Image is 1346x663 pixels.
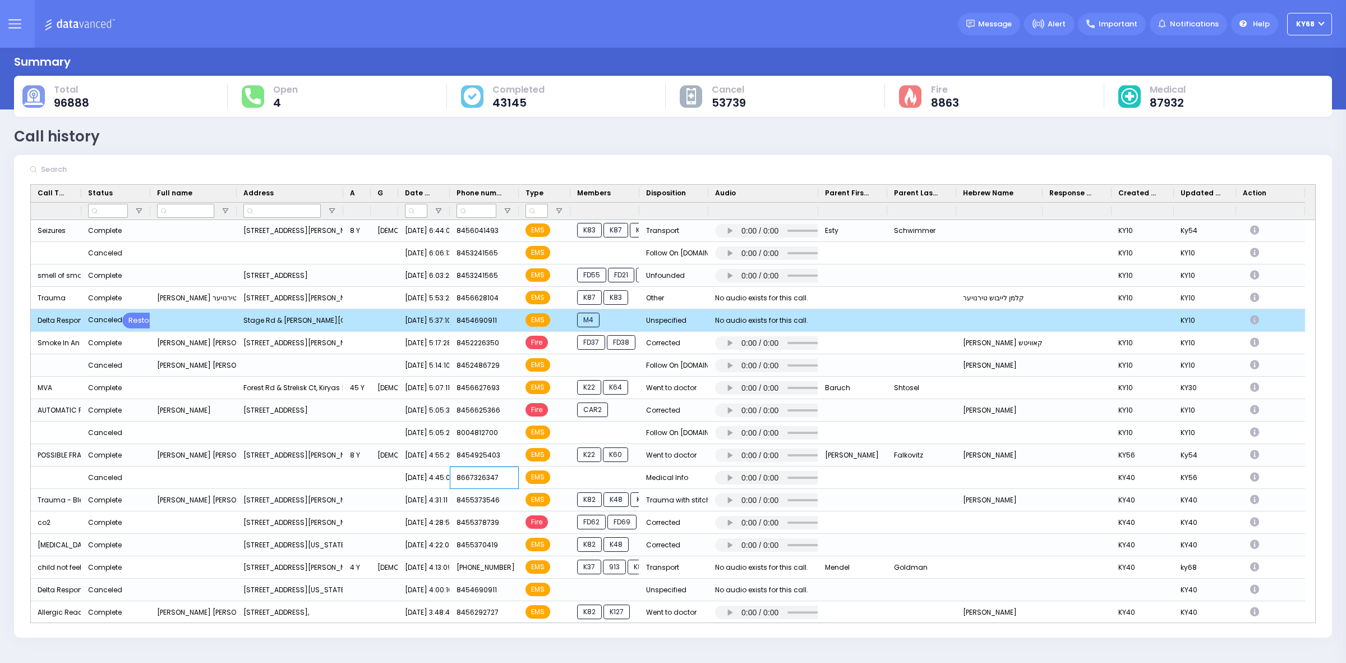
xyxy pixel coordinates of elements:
span: K83 [577,223,602,237]
span: K82 [577,537,602,552]
span: Disposition [646,188,686,198]
div: [PERSON_NAME] [PERSON_NAME] [PERSON_NAME] בערקאוויטש [150,332,237,354]
span: FD21 [608,268,634,282]
div: Canceled [88,246,122,260]
div: Press SPACE to select this row. [31,556,1305,579]
div: Press SPACE to select this row. [31,287,1305,309]
div: Stage Rd & [PERSON_NAME][GEOGRAPHIC_DATA][PERSON_NAME], [GEOGRAPHIC_DATA] [237,309,343,332]
span: 87932 [1150,97,1186,108]
div: Smoke In An Apartment [31,332,81,354]
img: other-cause.svg [686,88,697,105]
span: Cancel [712,84,746,95]
span: 8452486729 [457,360,500,370]
div: Complete [88,403,122,418]
button: Open Filter Menu [221,207,230,216]
div: Other [639,287,708,309]
div: Transport [639,220,708,242]
div: KY10 [1112,422,1174,444]
div: Complete [88,336,122,350]
span: Created By Dispatcher [1118,188,1158,198]
span: K22 [577,447,601,462]
span: Important [1099,19,1137,30]
span: EMS [526,426,550,439]
button: Open Filter Menu [328,207,336,216]
div: AUTOMATIC FIRE ALARM [31,399,81,422]
div: Restore [122,313,163,328]
div: Canceled [88,313,122,328]
span: CAR2 [577,403,608,417]
div: KY10 [1112,332,1174,354]
button: Open Filter Menu [503,207,512,216]
div: Complete [88,560,122,575]
div: KY30 [1174,377,1236,399]
span: Fire [931,84,959,95]
span: Status [88,188,113,198]
div: Ky54 [1174,220,1236,242]
div: [DATE] 4:45:08 PM [398,467,450,489]
div: Trauma with stitches [639,489,708,511]
div: [PERSON_NAME] [PERSON_NAME] [PERSON_NAME] [150,489,237,511]
div: Delta Response - Unconscious/Fainting D [31,309,81,332]
img: total-cause.svg [24,88,43,105]
div: [DEMOGRAPHIC_DATA] [371,220,398,242]
span: Open [273,84,298,95]
div: Press SPACE to deselect this row. [31,309,1305,332]
div: 45 Y [343,377,371,399]
div: [STREET_ADDRESS][PERSON_NAME][PERSON_NAME] [237,220,343,242]
div: Press SPACE to select this row. [31,601,1305,624]
div: Unspecified [639,309,708,332]
div: No audio exists for this call. [715,583,808,597]
span: Audio [715,188,736,198]
div: Press SPACE to select this row. [31,422,1305,444]
div: Press SPACE to select this row. [31,332,1305,354]
span: Alert [1048,19,1066,30]
div: KY56 [1112,444,1174,467]
span: Type [526,188,543,198]
span: 8454690911 [457,585,497,595]
span: M4 [577,313,600,327]
div: Canceled [88,470,122,485]
div: Mendel [818,556,887,579]
span: Fire [526,515,548,529]
div: Corrected [639,332,708,354]
div: KY56 [1174,467,1236,489]
span: K48 [603,537,629,552]
div: [DATE] 5:05:38 PM [398,399,450,422]
div: [PERSON_NAME] [PERSON_NAME] [150,601,237,624]
input: Phone number Filter Input [457,204,496,218]
div: Call history [14,126,100,148]
span: K22 [577,380,601,395]
span: 43145 [492,97,545,108]
div: MVA [31,377,81,399]
span: FD38 [607,335,635,350]
div: Complete [88,381,122,395]
span: Fire [526,403,548,417]
span: Address [243,188,274,198]
span: FD37 [577,335,605,350]
div: Press SPACE to select this row. [31,489,1305,511]
div: 8 Y [343,444,371,467]
div: [DATE] 5:14:10 PM [398,354,450,377]
span: 913 [603,560,626,574]
div: KY40 [1174,534,1236,556]
span: 8453241565 [457,248,498,258]
span: Fire [526,336,548,349]
div: [DEMOGRAPHIC_DATA] [371,377,398,399]
div: KY40 [1174,601,1236,624]
span: Notifications [1170,19,1219,30]
div: [DATE] 5:07:11 PM [398,377,450,399]
div: [STREET_ADDRESS] [237,399,343,422]
span: 8456628104 [457,293,499,303]
div: Falkovitz [887,444,956,467]
div: [DATE] 5:53:24 PM [398,287,450,309]
span: 53739 [712,97,746,108]
span: K87 [577,290,602,305]
div: [STREET_ADDRESS][US_STATE] [237,534,343,556]
div: [STREET_ADDRESS][PERSON_NAME] [237,332,343,354]
span: K87 [603,223,628,237]
div: קלמן לייבוש טירנויער [956,287,1043,309]
div: [PERSON_NAME] [PERSON_NAME] [150,444,237,467]
div: KY40 [1112,489,1174,511]
div: Ky54 [1174,444,1236,467]
div: KY40 [1174,511,1236,534]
